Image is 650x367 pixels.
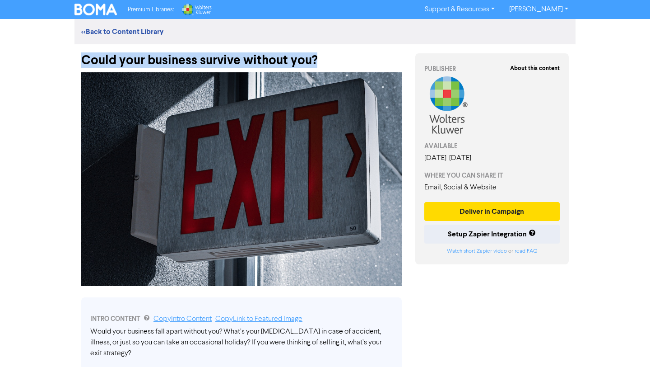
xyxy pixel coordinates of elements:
strong: About this content [510,65,560,72]
img: BOMA Logo [74,4,117,15]
a: <<Back to Content Library [81,27,163,36]
a: Support & Resources [418,2,502,17]
img: Wolters Kluwer [181,4,212,15]
a: Copy Link to Featured Image [215,315,302,323]
div: AVAILABLE [424,141,560,151]
div: Could your business survive without you? [81,44,402,68]
a: [PERSON_NAME] [502,2,576,17]
a: read FAQ [515,249,537,254]
button: Setup Zapier Integration [424,225,560,244]
div: [DATE] - [DATE] [424,153,560,164]
button: Deliver in Campaign [424,202,560,221]
div: or [424,247,560,255]
div: INTRO CONTENT [90,314,393,325]
div: Email, Social & Website [424,182,560,193]
div: WHERE YOU CAN SHARE IT [424,171,560,180]
a: Watch short Zapier video [447,249,507,254]
div: PUBLISHER [424,64,560,74]
a: Copy Intro Content [153,315,212,323]
iframe: Chat Widget [605,324,650,367]
span: Premium Libraries: [128,7,174,13]
div: Would your business fall apart without you? What’s your [MEDICAL_DATA] in case of accident, illne... [90,326,393,359]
